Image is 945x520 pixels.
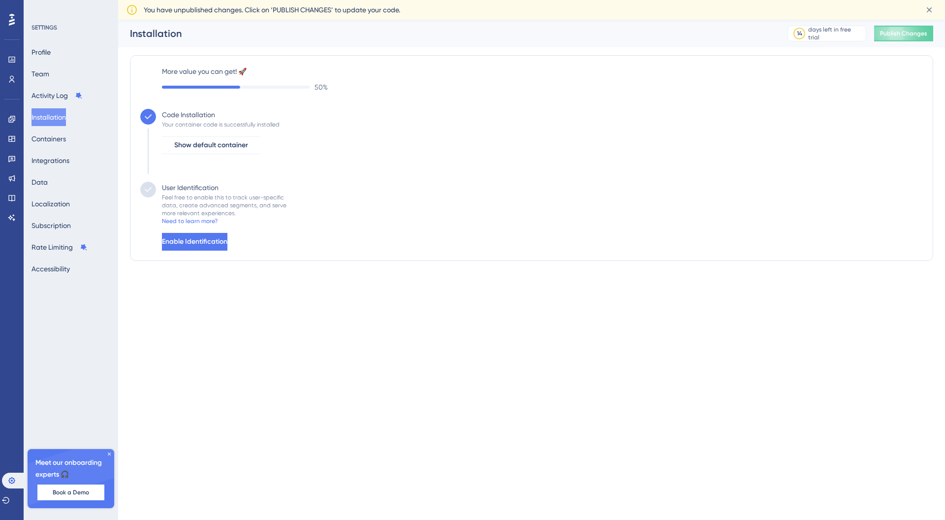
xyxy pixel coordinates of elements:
button: Accessibility [31,260,70,278]
div: SETTINGS [31,24,111,32]
button: Localization [31,195,70,213]
span: Enable Identification [162,236,227,248]
button: Profile [31,43,51,61]
label: More value you can get! 🚀 [162,65,923,77]
span: 50 % [315,81,328,93]
div: Need to learn more? [162,217,218,225]
div: Installation [130,27,763,40]
div: Feel free to enable this to track user-specific data, create advanced segments, and serve more re... [162,194,286,217]
button: Activity Log [31,87,83,104]
button: Subscription [31,217,71,234]
button: Data [31,173,48,191]
span: Meet our onboarding experts 🎧 [35,457,106,481]
div: Code Installation [162,109,215,121]
button: Containers [31,130,66,148]
span: You have unpublished changes. Click on ‘PUBLISH CHANGES’ to update your code. [144,4,400,16]
div: User Identification [162,182,219,194]
button: Team [31,65,49,83]
button: Book a Demo [37,485,104,500]
button: Enable Identification [162,233,227,251]
button: Installation [31,108,66,126]
span: Book a Demo [53,488,89,496]
div: days left in free trial [808,26,863,41]
button: Publish Changes [874,26,933,41]
button: Show default container [162,136,260,154]
div: 14 [797,30,802,37]
span: Publish Changes [880,30,927,37]
div: Your container code is successfully installed [162,121,280,129]
span: Show default container [174,139,248,151]
button: Rate Limiting [31,238,88,256]
button: Integrations [31,152,69,169]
